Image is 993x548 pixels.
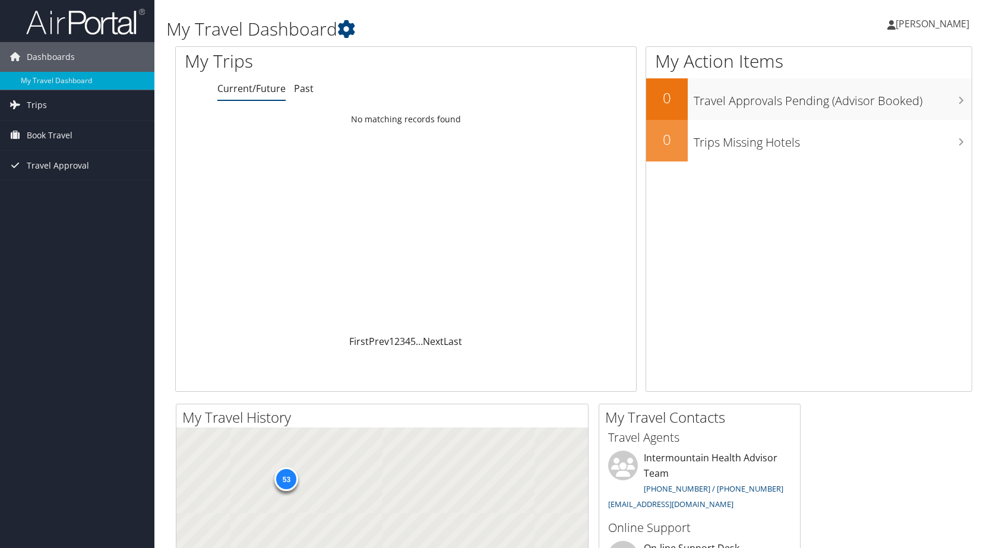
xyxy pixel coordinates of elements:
h2: 0 [646,129,688,150]
a: Last [444,335,462,348]
a: 5 [410,335,416,348]
h2: 0 [646,88,688,108]
div: 53 [274,467,298,491]
span: Dashboards [27,42,75,72]
h1: My Action Items [646,49,972,74]
td: No matching records found [176,109,636,130]
a: 4 [405,335,410,348]
h3: Travel Agents [608,429,791,446]
span: … [416,335,423,348]
a: Prev [369,335,389,348]
h2: My Travel Contacts [605,407,800,427]
h2: My Travel History [182,407,588,427]
h3: Trips Missing Hotels [694,128,972,151]
h3: Travel Approvals Pending (Advisor Booked) [694,87,972,109]
h1: My Travel Dashboard [166,17,710,42]
a: [PHONE_NUMBER] / [PHONE_NUMBER] [644,483,783,494]
h3: Online Support [608,520,791,536]
a: 1 [389,335,394,348]
a: Past [294,82,314,95]
a: 0Travel Approvals Pending (Advisor Booked) [646,78,972,120]
h1: My Trips [185,49,435,74]
span: Trips [27,90,47,120]
a: Current/Future [217,82,286,95]
a: [PERSON_NAME] [887,6,981,42]
a: Next [423,335,444,348]
li: Intermountain Health Advisor Team [602,451,797,514]
span: Book Travel [27,121,72,150]
a: 0Trips Missing Hotels [646,120,972,161]
a: [EMAIL_ADDRESS][DOMAIN_NAME] [608,499,733,509]
a: First [349,335,369,348]
span: Travel Approval [27,151,89,180]
a: 3 [400,335,405,348]
img: airportal-logo.png [26,8,145,36]
span: [PERSON_NAME] [896,17,969,30]
a: 2 [394,335,400,348]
